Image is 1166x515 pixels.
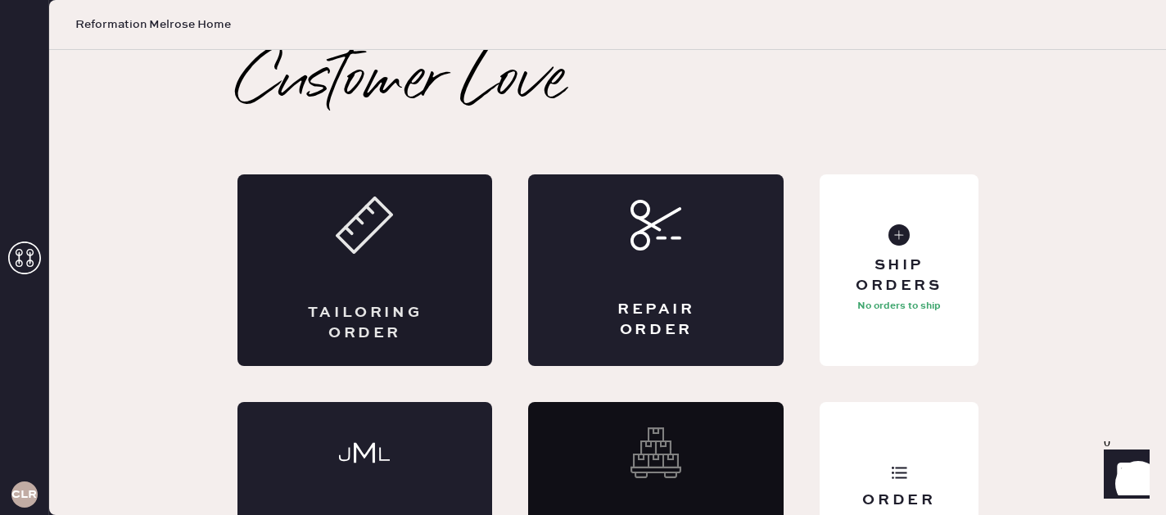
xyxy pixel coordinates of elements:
p: No orders to ship [857,296,941,316]
div: Ship Orders [833,255,965,296]
h3: CLR [11,489,37,500]
div: Repair Order [594,300,718,341]
span: Reformation Melrose Home [75,16,231,33]
h2: Customer Love [237,50,566,115]
div: Tailoring Order [303,303,427,344]
iframe: Front Chat [1088,441,1159,512]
